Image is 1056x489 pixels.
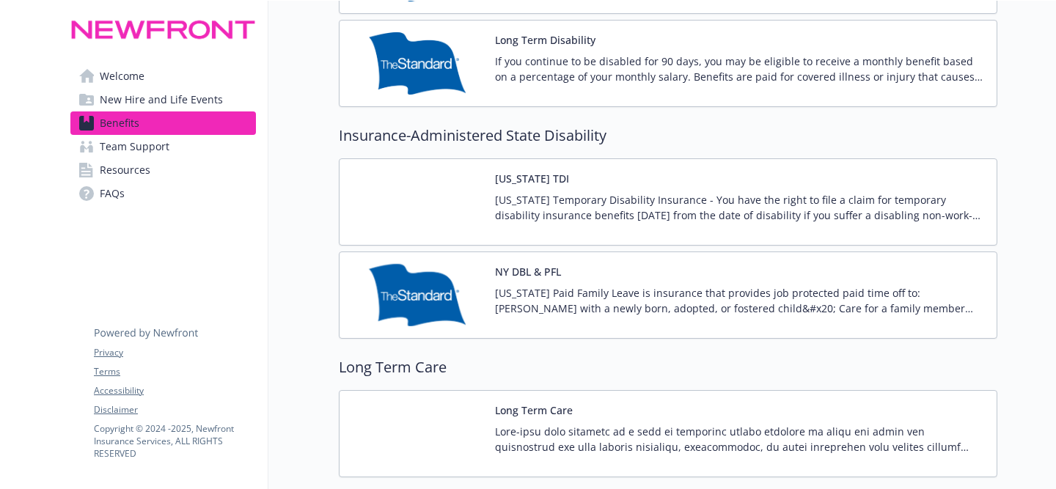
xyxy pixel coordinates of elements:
a: Privacy [94,346,255,359]
a: Welcome [70,65,256,88]
h2: Long Term Care [339,356,997,378]
img: Pacific Guardian Life Insurance Company, Ltd. carrier logo [351,171,483,233]
h2: Insurance-Administered State Disability [339,125,997,147]
p: [US_STATE] Temporary Disability Insurance - You have the right to file a claim for temporary disa... [495,192,985,223]
span: Welcome [100,65,144,88]
a: Terms [94,365,255,378]
a: Resources [70,158,256,182]
img: Standard Insurance Company carrier logo [351,32,483,95]
a: Disclaimer [94,403,255,416]
a: New Hire and Life Events [70,88,256,111]
a: Accessibility [94,384,255,397]
button: NY DBL & PFL [495,264,561,279]
a: Team Support [70,135,256,158]
span: Benefits [100,111,139,135]
a: Benefits [70,111,256,135]
span: FAQs [100,182,125,205]
img: UNUM carrier logo [351,402,483,465]
a: FAQs [70,182,256,205]
span: Team Support [100,135,169,158]
p: If you continue to be disabled for 90 days, you may be eligible to receive a monthly benefit base... [495,54,985,84]
p: [US_STATE] Paid Family Leave is insurance that provides job protected paid time off to: [PERSON_N... [495,285,985,316]
button: [US_STATE] TDI [495,171,569,186]
button: Long Term Disability [495,32,595,48]
span: New Hire and Life Events [100,88,223,111]
p: Copyright © 2024 - 2025 , Newfront Insurance Services, ALL RIGHTS RESERVED [94,422,255,460]
img: Standard Insurance Company carrier logo [351,264,483,326]
span: Resources [100,158,150,182]
button: Long Term Care [495,402,573,418]
p: Lore-ipsu dolo sitametc ad e sedd ei temporinc utlabo etdolore ma aliqu eni admin ven quisnostrud... [495,424,985,455]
